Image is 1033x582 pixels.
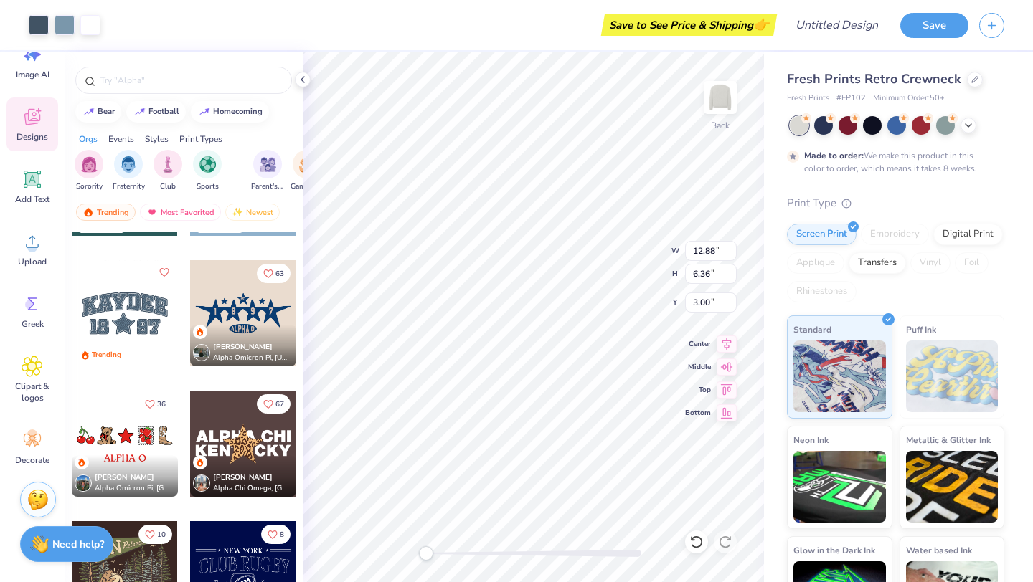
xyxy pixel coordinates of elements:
[157,401,166,408] span: 36
[787,281,857,302] div: Rhinestones
[76,204,136,221] div: Trending
[225,204,280,221] div: Newest
[257,264,291,283] button: Like
[79,133,98,145] div: Orgs
[15,194,49,205] span: Add Text
[16,69,49,80] span: Image AI
[75,101,121,123] button: bear
[213,353,291,363] span: Alpha Omicron Pi, [US_STATE] A&M University
[75,150,103,192] div: filter for Sorority
[804,149,981,175] div: We make this product in this color to order, which means it takes 8 weeks.
[257,394,291,414] button: Like
[140,204,221,221] div: Most Favorited
[18,256,47,267] span: Upload
[113,150,145,192] button: filter button
[685,384,711,396] span: Top
[605,14,773,36] div: Save to See Price & Shipping
[191,101,269,123] button: homecoming
[213,108,263,115] div: homecoming
[251,181,284,192] span: Parent's Weekend
[134,108,146,116] img: trend_line.gif
[213,483,291,494] span: Alpha Chi Omega, [GEOGRAPHIC_DATA][US_STATE]
[260,156,276,173] img: Parent's Weekend Image
[685,338,711,350] span: Center
[160,156,176,173] img: Club Image
[280,531,284,538] span: 8
[15,454,49,466] span: Decorate
[910,252,951,274] div: Vinyl
[199,108,210,116] img: trend_line.gif
[22,318,44,330] span: Greek
[156,264,173,281] button: Like
[81,156,98,173] img: Sorority Image
[711,119,730,132] div: Back
[113,150,145,192] div: filter for Fraternity
[787,92,829,105] span: Fresh Prints
[793,340,886,412] img: Standard
[787,224,857,245] div: Screen Print
[299,156,316,173] img: Game Day Image
[157,531,166,538] span: 10
[793,451,886,523] img: Neon Ink
[836,92,866,105] span: # FP102
[275,270,284,277] span: 63
[146,207,158,217] img: most_fav.gif
[900,13,968,38] button: Save
[706,83,735,112] img: Back
[849,252,906,274] div: Transfers
[906,322,936,337] span: Puff Ink
[76,181,103,192] span: Sorority
[213,342,273,352] span: [PERSON_NAME]
[291,150,324,192] div: filter for Game Day
[113,181,145,192] span: Fraternity
[291,150,324,192] button: filter button
[787,195,1004,211] div: Print Type
[213,472,273,482] span: [PERSON_NAME]
[291,181,324,192] span: Game Day
[251,150,284,192] div: filter for Parent's Weekend
[685,361,711,373] span: Middle
[108,133,134,145] div: Events
[99,73,283,87] input: Try "Alpha"
[52,538,104,551] strong: Need help?
[933,224,1003,245] div: Digital Print
[232,207,243,217] img: newest.gif
[784,11,890,39] input: Untitled Design
[98,108,115,115] div: bear
[154,150,182,192] div: filter for Club
[193,150,222,192] button: filter button
[193,150,222,192] div: filter for Sports
[906,543,972,558] span: Water based Ink
[83,108,95,116] img: trend_line.gif
[955,252,989,274] div: Foil
[793,543,875,558] span: Glow in the Dark Ink
[685,407,711,419] span: Bottom
[95,472,154,482] span: [PERSON_NAME]
[861,224,929,245] div: Embroidery
[275,401,284,408] span: 67
[753,16,769,33] span: 👉
[906,432,991,447] span: Metallic & Glitter Ink
[419,546,433,560] div: Accessibility label
[787,70,961,87] span: Fresh Prints Retro Crewneck
[261,525,291,544] button: Like
[906,340,999,412] img: Puff Ink
[9,381,56,404] span: Clipart & logos
[160,181,176,192] span: Club
[16,131,48,143] span: Designs
[121,156,136,173] img: Fraternity Image
[145,133,169,145] div: Styles
[199,156,216,173] img: Sports Image
[148,108,179,115] div: football
[793,322,831,337] span: Standard
[92,350,121,361] div: Trending
[197,181,219,192] span: Sports
[793,432,829,447] span: Neon Ink
[75,150,103,192] button: filter button
[787,252,844,274] div: Applique
[138,525,172,544] button: Like
[873,92,945,105] span: Minimum Order: 50 +
[138,394,172,414] button: Like
[251,150,284,192] button: filter button
[179,133,222,145] div: Print Types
